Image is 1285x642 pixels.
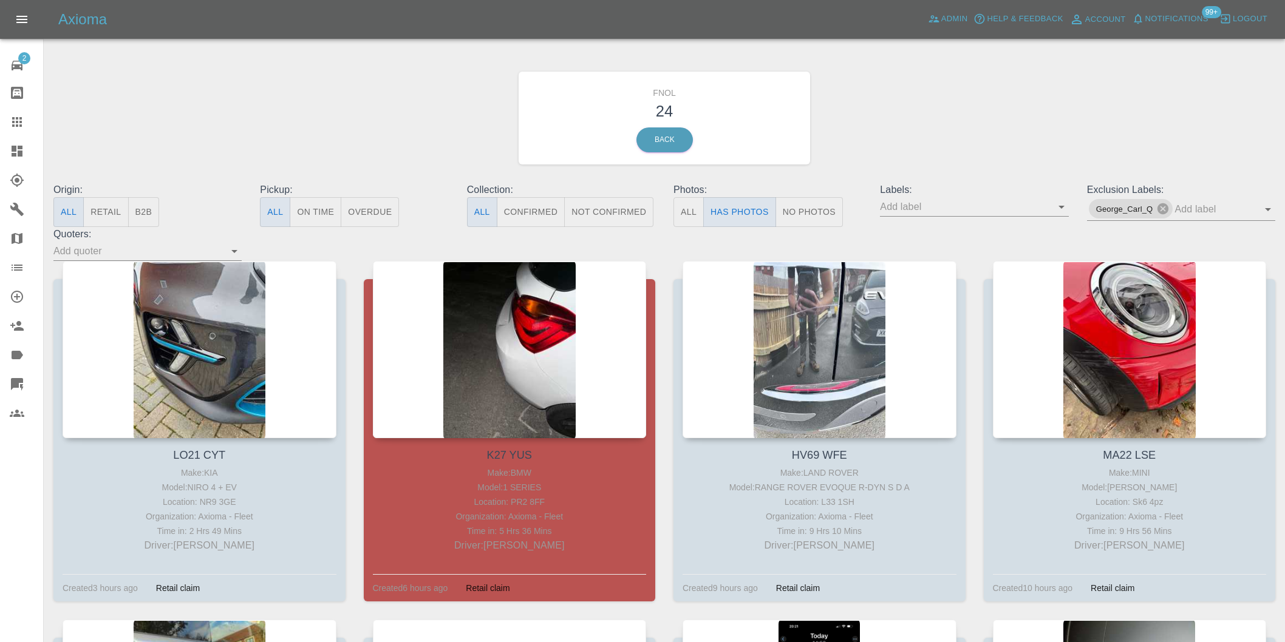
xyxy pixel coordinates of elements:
button: B2B [128,197,160,227]
div: Location: PR2 8FF [376,495,644,509]
button: Logout [1216,10,1270,29]
a: HV69 WFE [792,449,847,461]
button: Retail [83,197,128,227]
div: Location: Sk6 4pz [996,495,1264,509]
p: Pickup: [260,183,448,197]
div: Make: MINI [996,465,1264,480]
span: Logout [1233,12,1267,26]
div: Make: LAND ROVER [686,465,953,480]
button: All [53,197,84,227]
button: Notifications [1129,10,1212,29]
span: Admin [941,12,968,26]
button: Open drawer [7,5,36,34]
button: No Photos [775,197,843,227]
button: Open [1053,198,1070,215]
p: Driver: [PERSON_NAME] [686,538,953,553]
a: Account [1066,10,1129,29]
div: Make: KIA [66,465,333,480]
div: Organization: Axioma - Fleet [686,509,953,524]
div: Created 10 hours ago [993,581,1073,595]
button: Has Photos [703,197,776,227]
a: MA22 LSE [1103,449,1156,461]
div: Retail claim [457,581,519,595]
div: Time in: 2 Hrs 49 Mins [66,524,333,538]
button: All [260,197,290,227]
h5: Axioma [58,10,107,29]
input: Add label [1174,200,1241,218]
h3: 24 [528,100,802,123]
div: Organization: Axioma - Fleet [996,509,1264,524]
div: Organization: Axioma - Fleet [376,509,644,524]
p: Labels: [880,183,1068,197]
div: Model: RANGE ROVER EVOQUE R-DYN S D A [686,480,953,495]
div: Created 3 hours ago [63,581,138,595]
button: Help & Feedback [970,10,1066,29]
div: Organization: Axioma - Fleet [66,509,333,524]
button: On Time [290,197,341,227]
span: Account [1085,13,1126,27]
p: Driver: [PERSON_NAME] [376,538,644,553]
p: Exclusion Labels: [1087,183,1275,197]
div: Retail claim [767,581,829,595]
p: Driver: [PERSON_NAME] [66,538,333,553]
span: Notifications [1145,12,1208,26]
button: Overdue [341,197,399,227]
span: George_Carl_Q [1089,202,1161,216]
span: 99+ [1202,6,1221,18]
div: Location: NR9 3GE [66,495,333,509]
div: Model: [PERSON_NAME] [996,480,1264,495]
input: Add label [880,197,1050,216]
button: All [467,197,497,227]
input: Add quoter [53,242,223,260]
button: Confirmed [497,197,565,227]
p: Origin: [53,183,242,197]
div: Time in: 5 Hrs 36 Mins [376,524,644,538]
p: Quoters: [53,227,242,242]
div: Retail claim [1082,581,1144,595]
p: Collection: [467,183,655,197]
h6: FNOL [528,81,802,100]
div: Created 6 hours ago [373,581,448,595]
span: 2 [18,52,30,64]
button: All [673,197,704,227]
div: Make: BMW [376,465,644,480]
div: Model: NIRO 4 + EV [66,480,333,495]
div: Created 9 hours ago [683,581,758,595]
p: Driver: [PERSON_NAME] [996,538,1264,553]
div: Time in: 9 Hrs 56 Mins [996,524,1264,538]
button: Not Confirmed [564,197,653,227]
a: Admin [925,10,971,29]
span: Help & Feedback [987,12,1063,26]
div: Location: L33 1SH [686,495,953,509]
button: Open [1259,201,1276,218]
a: Back [636,127,693,152]
button: Open [226,243,243,260]
div: Time in: 9 Hrs 10 Mins [686,524,953,538]
a: K27 YUS [487,449,532,461]
a: LO21 CYT [173,449,225,461]
div: Retail claim [147,581,209,595]
div: George_Carl_Q [1089,199,1173,218]
div: Model: 1 SERIES [376,480,644,495]
p: Photos: [673,183,862,197]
